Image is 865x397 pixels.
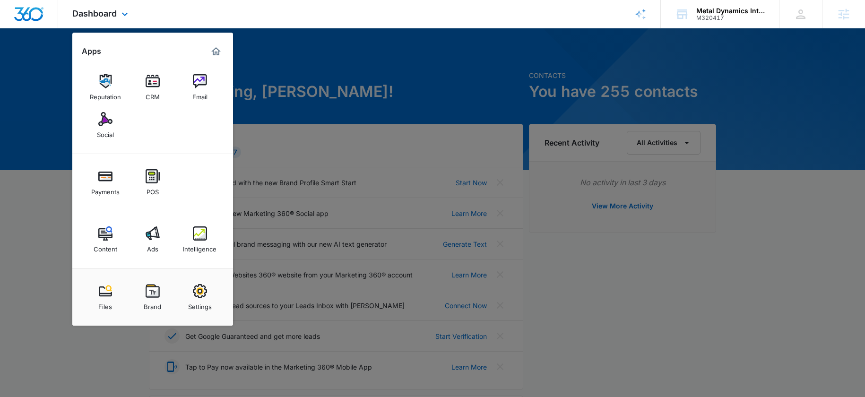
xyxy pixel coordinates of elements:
div: Brand [144,298,161,311]
div: Intelligence [183,241,216,253]
div: account name [696,7,765,15]
a: POS [135,164,171,200]
a: Brand [135,279,171,315]
a: Marketing 360® Dashboard [208,44,224,59]
a: Content [87,222,123,258]
a: Ads [135,222,171,258]
div: Email [192,88,208,101]
a: Reputation [87,69,123,105]
a: Social [87,107,123,143]
h2: Apps [82,47,101,56]
a: Payments [87,164,123,200]
div: Payments [91,183,120,196]
span: Dashboard [72,9,117,18]
a: Intelligence [182,222,218,258]
div: Files [98,298,112,311]
a: Files [87,279,123,315]
a: Email [182,69,218,105]
div: POS [147,183,159,196]
a: CRM [135,69,171,105]
div: Social [97,126,114,138]
div: Settings [188,298,212,311]
div: Reputation [90,88,121,101]
div: CRM [146,88,160,101]
div: Ads [147,241,158,253]
div: Content [94,241,117,253]
div: account id [696,15,765,21]
a: Settings [182,279,218,315]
